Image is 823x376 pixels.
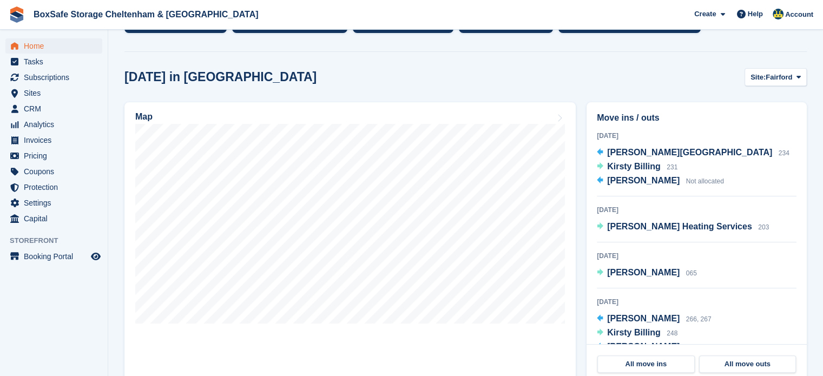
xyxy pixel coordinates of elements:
span: Kirsty Billing [607,328,661,337]
a: Preview store [89,250,102,263]
span: Site: [750,72,766,83]
span: [PERSON_NAME] [607,342,680,351]
span: 065 [686,269,697,277]
a: menu [5,211,102,226]
span: Fairford [766,72,792,83]
span: Invoices [24,133,89,148]
span: 266, 267 [686,315,712,323]
h2: Move ins / outs [597,111,796,124]
span: 234 [779,149,789,157]
span: [PERSON_NAME] [607,268,680,277]
span: Kirsty Billing [607,162,661,171]
a: [PERSON_NAME] Not allocated [597,174,724,188]
a: menu [5,195,102,210]
span: Help [748,9,763,19]
span: Tasks [24,54,89,69]
span: Analytics [24,117,89,132]
a: Kirsty Billing 248 [597,326,677,340]
a: menu [5,148,102,163]
a: menu [5,164,102,179]
a: [PERSON_NAME] Not allocated [597,340,724,354]
a: menu [5,133,102,148]
span: 231 [667,163,677,171]
a: [PERSON_NAME][GEOGRAPHIC_DATA] 234 [597,146,789,160]
span: CRM [24,101,89,116]
a: menu [5,101,102,116]
a: menu [5,54,102,69]
a: menu [5,38,102,54]
span: [PERSON_NAME] [607,314,680,323]
span: 248 [667,329,677,337]
button: Site: Fairford [745,68,807,86]
a: BoxSafe Storage Cheltenham & [GEOGRAPHIC_DATA] [29,5,262,23]
span: Account [785,9,813,20]
span: Not allocated [686,177,724,185]
a: menu [5,117,102,132]
span: [PERSON_NAME] [607,176,680,185]
img: Kim Virabi [773,9,784,19]
a: menu [5,85,102,101]
span: Settings [24,195,89,210]
span: Coupons [24,164,89,179]
span: Capital [24,211,89,226]
div: [DATE] [597,251,796,261]
a: menu [5,70,102,85]
span: Booking Portal [24,249,89,264]
span: [PERSON_NAME] Heating Services [607,222,752,231]
span: Home [24,38,89,54]
a: [PERSON_NAME] 266, 267 [597,312,711,326]
span: Sites [24,85,89,101]
h2: [DATE] in [GEOGRAPHIC_DATA] [124,70,317,84]
a: All move outs [699,355,796,373]
a: menu [5,249,102,264]
div: [DATE] [597,131,796,141]
a: menu [5,180,102,195]
div: [DATE] [597,205,796,215]
a: All move ins [597,355,695,373]
span: Not allocated [686,344,724,351]
div: [DATE] [597,297,796,307]
span: Pricing [24,148,89,163]
h2: Map [135,112,153,122]
a: Kirsty Billing 231 [597,160,677,174]
span: Subscriptions [24,70,89,85]
span: Protection [24,180,89,195]
span: [PERSON_NAME][GEOGRAPHIC_DATA] [607,148,772,157]
img: stora-icon-8386f47178a22dfd0bd8f6a31ec36ba5ce8667c1dd55bd0f319d3a0aa187defe.svg [9,6,25,23]
a: [PERSON_NAME] Heating Services 203 [597,220,769,234]
span: Storefront [10,235,108,246]
span: 203 [758,223,769,231]
a: [PERSON_NAME] 065 [597,266,697,280]
span: Create [694,9,716,19]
